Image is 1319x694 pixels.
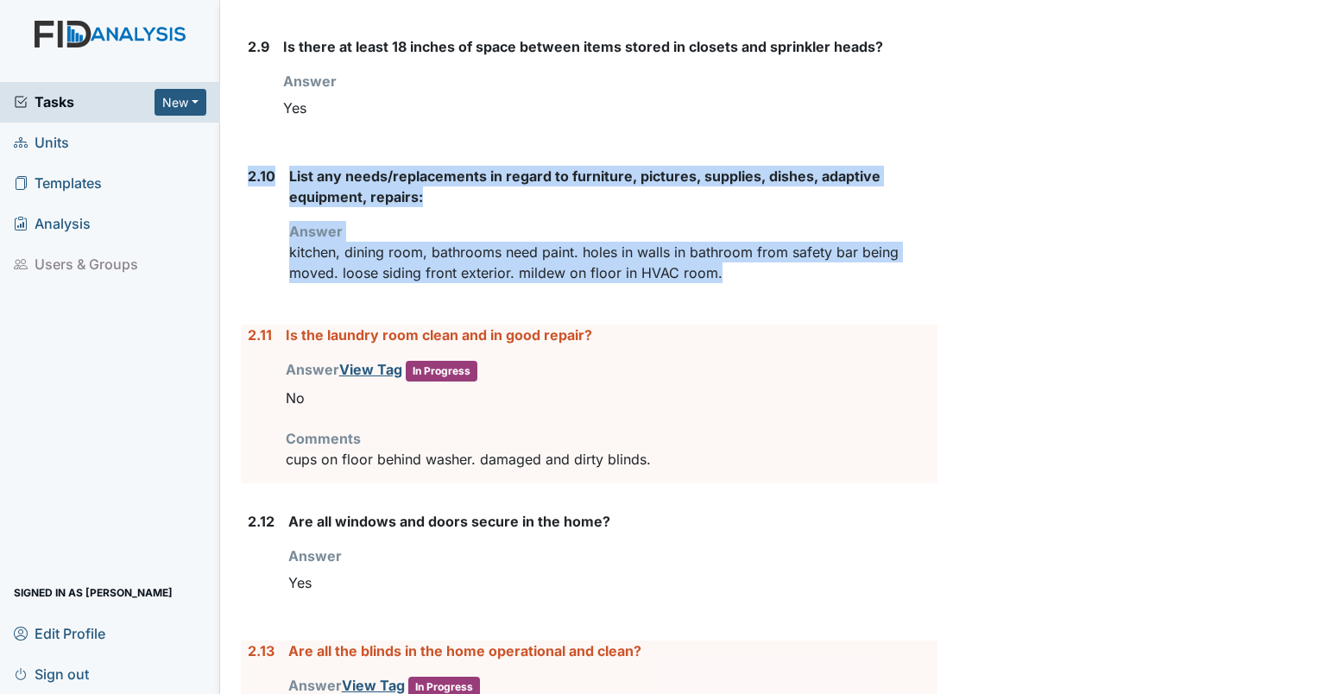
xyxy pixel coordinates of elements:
div: Yes [288,566,937,599]
label: 2.12 [248,511,275,532]
label: Are all the blinds in the home operational and clean? [288,640,641,661]
strong: Answer [283,73,337,90]
div: Yes [283,91,937,124]
strong: Answer [288,677,480,694]
a: Tasks [14,91,155,112]
span: In Progress [406,361,477,382]
span: Analysis [14,211,91,237]
strong: Answer [288,547,342,565]
span: Signed in as [PERSON_NAME] [14,579,173,606]
label: List any needs/replacements in regard to furniture, pictures, supplies, dishes, adaptive equipmen... [289,166,937,207]
label: 2.10 [248,166,275,186]
span: Units [14,129,69,156]
label: 2.9 [248,36,269,57]
label: Comments [286,428,361,449]
strong: Answer [289,223,343,240]
label: Is there at least 18 inches of space between items stored in closets and sprinkler heads? [283,36,883,57]
a: View Tag [339,361,402,378]
label: 2.11 [248,325,272,345]
p: kitchen, dining room, bathrooms need paint. holes in walls in bathroom from safety bar being move... [289,242,937,283]
span: Sign out [14,660,89,687]
button: New [155,89,206,116]
div: No [286,382,937,414]
strong: Answer [286,361,477,378]
p: cups on floor behind washer. damaged and dirty blinds. [286,449,937,470]
label: 2.13 [248,640,275,661]
a: View Tag [342,677,405,694]
label: Is the laundry room clean and in good repair? [286,325,592,345]
span: Edit Profile [14,620,105,647]
label: Are all windows and doors secure in the home? [288,511,610,532]
span: Templates [14,170,102,197]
